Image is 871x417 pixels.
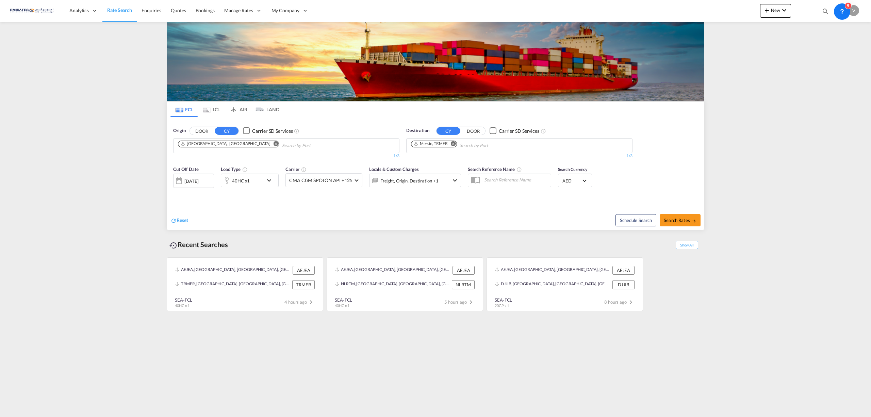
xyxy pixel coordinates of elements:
md-icon: icon-plus 400-fg [763,6,771,14]
span: Analytics [69,7,89,14]
div: AEJEA, Jebel Ali, United Arab Emirates, Middle East, Middle East [335,266,451,275]
md-icon: Unchecked: Search for CY (Container Yard) services for all selected carriers.Checked : Search for... [541,128,546,134]
span: Quotes [171,7,186,13]
md-icon: icon-chevron-down [451,176,459,185]
div: Recent Searches [167,237,231,252]
span: New [763,7,788,13]
div: SEA-FCL [175,297,192,303]
recent-search-card: AEJEA, [GEOGRAPHIC_DATA], [GEOGRAPHIC_DATA], [GEOGRAPHIC_DATA], [GEOGRAPHIC_DATA] AEJEADJJIB, [GE... [487,257,643,311]
span: Reset [177,217,188,223]
button: icon-plus 400-fgNewicon-chevron-down [760,4,791,18]
div: OriginDOOR CY Checkbox No InkUnchecked: Search for CY (Container Yard) services for all selected ... [167,117,704,230]
div: icon-magnify [822,7,829,18]
div: Freight Origin Destination Factory Stuffingicon-chevron-down [369,174,461,187]
span: 5 hours ago [444,299,475,305]
div: Press delete to remove this chip. [413,141,449,147]
div: Jebel Ali, AEJEA [180,141,270,147]
span: 40HC x 1 [175,303,190,308]
md-tab-item: LCL [198,102,225,117]
md-icon: The selected Trucker/Carrierwill be displayed in the rate results If the rates are from another f... [301,167,307,172]
button: DOOR [190,127,214,135]
span: Load Type [221,166,248,172]
md-checkbox: Checkbox No Ink [490,127,539,134]
div: V [848,5,859,16]
md-icon: icon-arrow-right [692,219,696,223]
span: Origin [173,127,185,134]
md-icon: Unchecked: Search for CY (Container Yard) services for all selected carriers.Checked : Search for... [294,128,299,134]
md-tab-item: LAND [252,102,279,117]
button: CY [437,127,460,135]
span: Locals & Custom Charges [369,166,419,172]
span: My Company [272,7,299,14]
md-chips-wrap: Chips container. Use arrow keys to select chips. [410,139,527,151]
input: Chips input. [460,140,524,151]
button: Search Ratesicon-arrow-right [660,214,701,226]
img: c67187802a5a11ec94275b5db69a26e6.png [10,3,56,18]
md-icon: icon-chevron-right [307,298,315,306]
span: AED [562,178,581,184]
img: LCL+%26+FCL+BACKGROUND.png [167,22,704,101]
md-icon: Your search will be saved by the below given name [516,167,522,172]
span: 8 hours ago [604,299,635,305]
recent-search-card: AEJEA, [GEOGRAPHIC_DATA], [GEOGRAPHIC_DATA], [GEOGRAPHIC_DATA], [GEOGRAPHIC_DATA] AEJEATRMER, [GE... [167,257,323,311]
div: TRMER [292,280,315,289]
div: Carrier SD Services [499,128,539,134]
span: CMA CGM SPOTON API +125 [289,177,352,184]
span: Search Currency [558,167,588,172]
div: AEJEA [453,266,475,275]
button: CY [215,127,239,135]
span: Search Rates [664,218,696,223]
span: Help [833,5,845,16]
md-icon: icon-refresh [170,218,177,224]
span: Carrier [285,166,307,172]
div: Help [833,5,848,17]
md-icon: icon-chevron-down [265,176,277,185]
span: Rate Search [107,7,132,13]
button: Remove [269,141,279,148]
button: Note: By default Schedule search will only considerorigin ports, destination ports and cut off da... [615,214,656,226]
md-icon: icon-backup-restore [169,241,178,250]
div: DJJIB, Djibouti, Djibouti, Eastern Africa, Africa [495,280,611,289]
span: Search Reference Name [468,166,522,172]
div: Freight Origin Destination Factory Stuffing [380,176,439,186]
span: 40HC x 1 [335,303,349,308]
span: Show All [676,241,698,249]
div: AEJEA, Jebel Ali, United Arab Emirates, Middle East, Middle East [175,266,291,275]
md-chips-wrap: Chips container. Use arrow keys to select chips. [177,139,349,151]
span: 20GP x 1 [495,303,509,308]
div: AEJEA [293,266,315,275]
span: Enquiries [142,7,161,13]
div: DJJIB [612,280,635,289]
span: Cut Off Date [173,166,199,172]
div: NLRTM [452,280,475,289]
div: 1/3 [406,153,632,159]
md-icon: icon-chevron-down [780,6,788,14]
div: 1/3 [173,153,399,159]
div: AEJEA, Jebel Ali, United Arab Emirates, Middle East, Middle East [495,266,611,275]
md-icon: icon-chevron-right [467,298,475,306]
md-select: Select Currency: د.إ AEDUnited Arab Emirates Dirham [562,176,588,186]
span: 4 hours ago [284,299,315,305]
div: TRMER, Mersin, Türkiye, South West Asia, Asia Pacific [175,280,291,289]
div: Mersin, TRMER [413,141,448,147]
div: Press delete to remove this chip. [180,141,272,147]
md-icon: icon-information-outline [242,167,248,172]
span: Destination [406,127,429,134]
span: Bookings [196,7,215,13]
button: Remove [446,141,457,148]
md-datepicker: Select [173,187,178,196]
md-icon: icon-magnify [822,7,829,15]
md-tab-item: AIR [225,102,252,117]
md-checkbox: Checkbox No Ink [243,127,293,134]
div: SEA-FCL [495,297,512,303]
div: 40HC x1 [232,176,250,186]
md-icon: icon-airplane [230,106,238,111]
div: NLRTM, Rotterdam, Netherlands, Western Europe, Europe [335,280,450,289]
recent-search-card: AEJEA, [GEOGRAPHIC_DATA], [GEOGRAPHIC_DATA], [GEOGRAPHIC_DATA], [GEOGRAPHIC_DATA] AEJEANLRTM, [GE... [327,257,483,311]
div: AEJEA [612,266,635,275]
md-icon: icon-chevron-right [627,298,635,306]
div: [DATE] [184,178,198,184]
span: Manage Rates [224,7,253,14]
md-tab-item: FCL [170,102,198,117]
